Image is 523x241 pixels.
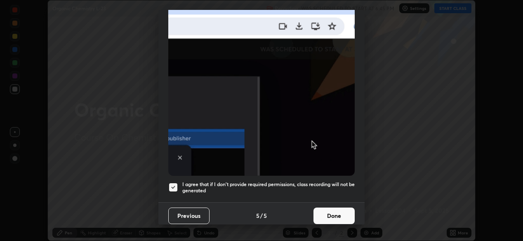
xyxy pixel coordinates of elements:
[168,208,210,224] button: Previous
[182,181,355,194] h5: I agree that if I don't provide required permissions, class recording will not be generated
[313,208,355,224] button: Done
[264,211,267,220] h4: 5
[256,211,259,220] h4: 5
[260,211,263,220] h4: /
